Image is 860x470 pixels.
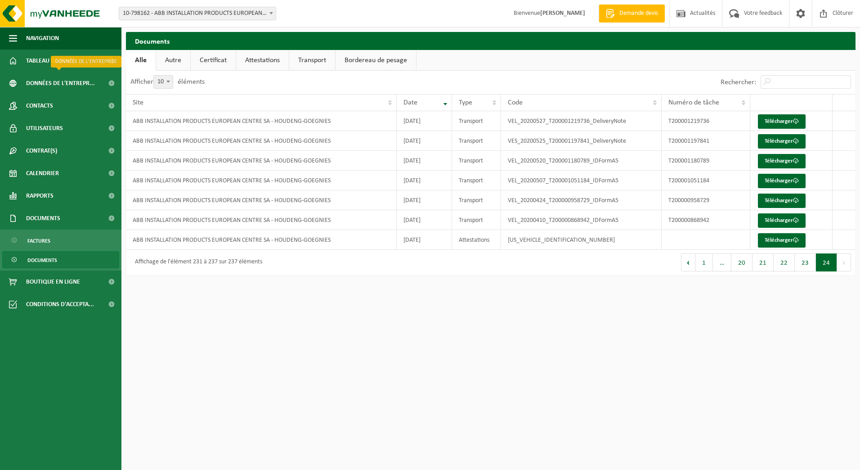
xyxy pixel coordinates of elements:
[289,50,335,71] a: Transport
[154,76,173,88] span: 10
[119,7,276,20] span: 10-798162 - ABB INSTALLATION PRODUCTS EUROPEAN CENTRE SA - HOUDENG-GOEGNIES
[403,99,417,106] span: Date
[758,233,806,248] a: Télécharger
[397,151,452,171] td: [DATE]
[668,99,719,106] span: Numéro de tâche
[758,154,806,168] a: Télécharger
[126,190,397,210] td: ABB INSTALLATION PRODUCTS EUROPEAN CENTRE SA - HOUDENG-GOEGNIES
[336,50,416,71] a: Bordereau de pesage
[758,174,806,188] a: Télécharger
[774,253,795,271] button: 22
[501,151,661,171] td: VEL_20200520_T200001180789_IDFormA5
[662,151,750,171] td: T200001180789
[459,99,472,106] span: Type
[816,253,837,271] button: 24
[452,190,501,210] td: Transport
[501,210,661,230] td: VEL_20200410_T200000868942_IDFormA5
[156,50,190,71] a: Autre
[758,114,806,129] a: Télécharger
[508,99,523,106] span: Code
[26,162,59,185] span: Calendrier
[501,230,661,250] td: [US_VEHICLE_IDENTIFICATION_NUMBER]
[713,253,731,271] span: …
[452,151,501,171] td: Transport
[126,151,397,171] td: ABB INSTALLATION PRODUCTS EUROPEAN CENTRE SA - HOUDENG-GOEGNIES
[126,50,156,71] a: Alle
[662,210,750,230] td: T200000868942
[397,131,452,151] td: [DATE]
[837,253,851,271] button: Next
[452,230,501,250] td: Attestations
[662,131,750,151] td: T200001197841
[153,75,173,89] span: 10
[397,190,452,210] td: [DATE]
[126,32,856,50] h2: Documents
[191,50,236,71] a: Certificat
[452,171,501,190] td: Transport
[695,253,713,271] button: 1
[26,72,95,95] span: Données de l'entrepr...
[397,171,452,190] td: [DATE]
[662,111,750,131] td: T200001219736
[133,99,143,106] span: Site
[758,194,806,208] a: Télécharger
[26,117,63,140] span: Utilisateurs
[452,111,501,131] td: Transport
[599,5,665,23] a: Demande devis
[26,207,60,230] span: Documents
[758,134,806,149] a: Télécharger
[27,232,50,249] span: Factures
[26,293,94,316] span: Conditions d'accepta...
[397,210,452,230] td: [DATE]
[26,185,54,207] span: Rapports
[26,27,59,50] span: Navigation
[752,253,774,271] button: 21
[758,213,806,228] a: Télécharger
[662,190,750,210] td: T200000958729
[2,251,119,268] a: Documents
[397,230,452,250] td: [DATE]
[4,450,150,470] iframe: chat widget
[731,253,752,271] button: 20
[795,253,816,271] button: 23
[501,190,661,210] td: VEL_20200424_T200000958729_IDFormA5
[236,50,289,71] a: Attestations
[2,232,119,249] a: Factures
[126,210,397,230] td: ABB INSTALLATION PRODUCTS EUROPEAN CENTRE SA - HOUDENG-GOEGNIES
[126,171,397,190] td: ABB INSTALLATION PRODUCTS EUROPEAN CENTRE SA - HOUDENG-GOEGNIES
[126,131,397,151] td: ABB INSTALLATION PRODUCTS EUROPEAN CENTRE SA - HOUDENG-GOEGNIES
[681,253,695,271] button: Previous
[26,95,53,117] span: Contacts
[397,111,452,131] td: [DATE]
[26,50,75,72] span: Tableau de bord
[27,252,57,269] span: Documents
[617,9,660,18] span: Demande devis
[721,79,756,86] label: Rechercher:
[26,271,80,293] span: Boutique en ligne
[540,10,585,17] strong: [PERSON_NAME]
[452,131,501,151] td: Transport
[130,254,262,271] div: Affichage de l'élément 231 à 237 sur 237 éléments
[501,111,661,131] td: VEL_20200527_T200001219736_DeliveryNote
[501,171,661,190] td: VEL_20200507_T200001051184_IDFormA5
[26,140,57,162] span: Contrat(s)
[501,131,661,151] td: VES_20200525_T200001197841_DeliveryNote
[126,111,397,131] td: ABB INSTALLATION PRODUCTS EUROPEAN CENTRE SA - HOUDENG-GOEGNIES
[126,230,397,250] td: ABB INSTALLATION PRODUCTS EUROPEAN CENTRE SA - HOUDENG-GOEGNIES
[130,78,205,86] label: Afficher éléments
[662,171,750,190] td: T200001051184
[452,210,501,230] td: Transport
